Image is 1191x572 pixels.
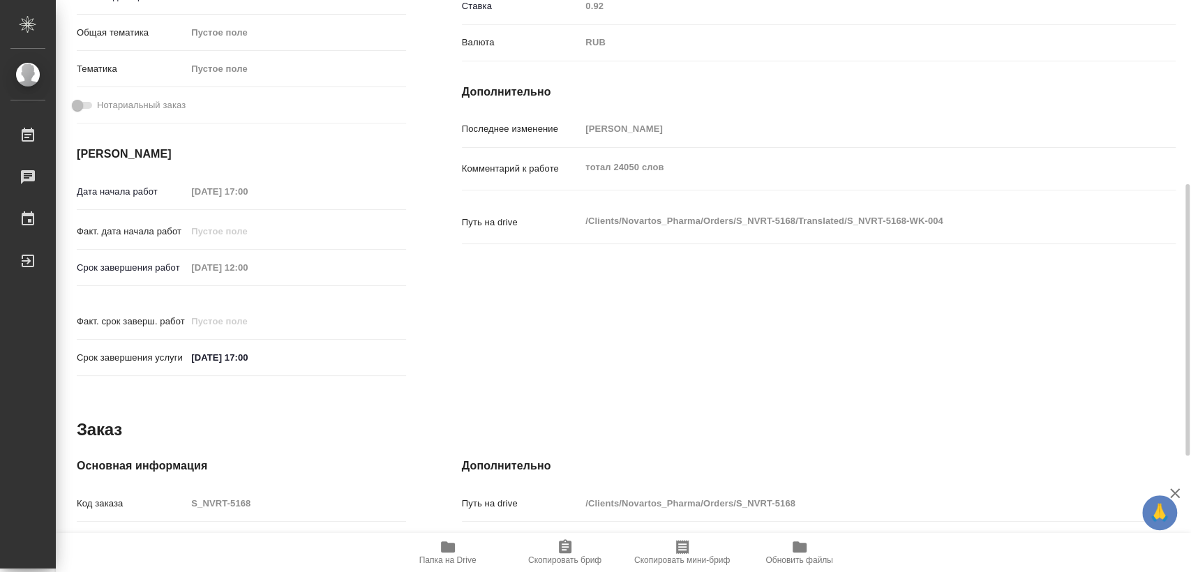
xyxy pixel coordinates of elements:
[77,419,122,441] h2: Заказ
[77,225,186,239] p: Факт. дата начала работ
[77,146,406,163] h4: [PERSON_NAME]
[77,26,186,40] p: Общая тематика
[77,497,186,511] p: Код заказа
[186,311,308,331] input: Пустое поле
[462,36,581,50] p: Валюта
[191,62,389,76] div: Пустое поле
[191,26,389,40] div: Пустое поле
[186,57,405,81] div: Пустое поле
[462,497,581,511] p: Путь на drive
[634,555,730,565] span: Скопировать мини-бриф
[1148,498,1171,527] span: 🙏
[624,533,741,572] button: Скопировать мини-бриф
[77,185,186,199] p: Дата начала работ
[528,555,601,565] span: Скопировать бриф
[186,181,308,202] input: Пустое поле
[1142,495,1177,530] button: 🙏
[186,493,405,513] input: Пустое поле
[580,156,1116,179] textarea: тотал 24050 слов
[77,261,186,275] p: Срок завершения работ
[77,315,186,329] p: Факт. срок заверш. работ
[77,458,406,474] h4: Основная информация
[462,216,581,229] p: Путь на drive
[462,84,1176,100] h4: Дополнительно
[765,555,833,565] span: Обновить файлы
[186,21,405,45] div: Пустое поле
[77,62,186,76] p: Тематика
[97,98,186,112] span: Нотариальный заказ
[580,31,1116,54] div: RUB
[580,493,1116,513] input: Пустое поле
[580,209,1116,233] textarea: /Clients/Novartos_Pharma/Orders/S_NVRT-5168/Translated/S_NVRT-5168-WK-004
[462,458,1176,474] h4: Дополнительно
[507,533,624,572] button: Скопировать бриф
[186,257,308,278] input: Пустое поле
[580,119,1116,139] input: Пустое поле
[389,533,507,572] button: Папка на Drive
[77,351,186,365] p: Срок завершения услуги
[580,529,1116,550] input: Пустое поле
[186,529,405,550] input: Пустое поле
[419,555,477,565] span: Папка на Drive
[186,221,308,241] input: Пустое поле
[462,122,581,136] p: Последнее изменение
[462,162,581,176] p: Комментарий к работе
[186,347,308,368] input: ✎ Введи что-нибудь
[741,533,858,572] button: Обновить файлы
